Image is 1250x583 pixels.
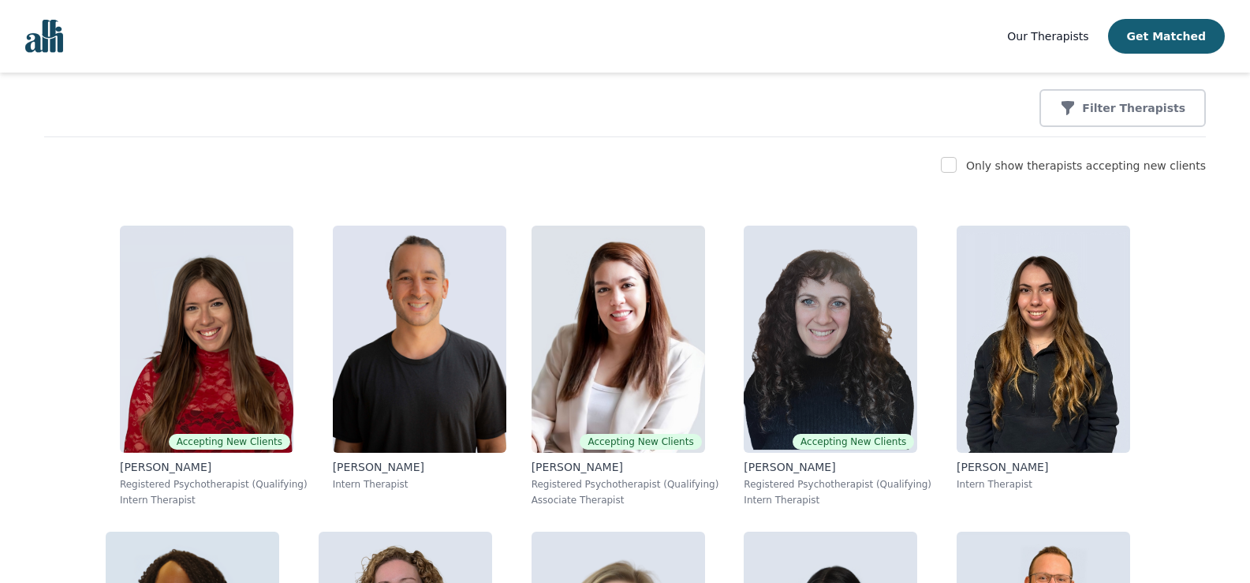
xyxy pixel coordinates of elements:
[120,494,308,506] p: Intern Therapist
[107,213,320,519] a: Alisha_LevineAccepting New Clients[PERSON_NAME]Registered Psychotherapist (Qualifying)Intern Ther...
[333,459,506,475] p: [PERSON_NAME]
[532,494,719,506] p: Associate Therapist
[169,434,290,450] span: Accepting New Clients
[120,459,308,475] p: [PERSON_NAME]
[744,459,931,475] p: [PERSON_NAME]
[333,478,506,491] p: Intern Therapist
[1007,27,1088,46] a: Our Therapists
[957,459,1130,475] p: [PERSON_NAME]
[744,226,917,453] img: Shira_Blake
[957,226,1130,453] img: Mariangela_Servello
[333,226,506,453] img: Kavon_Banejad
[532,459,719,475] p: [PERSON_NAME]
[120,226,293,453] img: Alisha_Levine
[320,213,519,519] a: Kavon_Banejad[PERSON_NAME]Intern Therapist
[519,213,732,519] a: Ava_PouyandehAccepting New Clients[PERSON_NAME]Registered Psychotherapist (Qualifying)Associate T...
[1082,100,1185,116] p: Filter Therapists
[25,20,63,53] img: alli logo
[957,478,1130,491] p: Intern Therapist
[532,478,719,491] p: Registered Psychotherapist (Qualifying)
[793,434,914,450] span: Accepting New Clients
[580,434,701,450] span: Accepting New Clients
[532,226,705,453] img: Ava_Pouyandeh
[1108,19,1225,54] button: Get Matched
[120,478,308,491] p: Registered Psychotherapist (Qualifying)
[1039,89,1206,127] button: Filter Therapists
[744,494,931,506] p: Intern Therapist
[944,213,1143,519] a: Mariangela_Servello[PERSON_NAME]Intern Therapist
[1007,30,1088,43] span: Our Therapists
[731,213,944,519] a: Shira_BlakeAccepting New Clients[PERSON_NAME]Registered Psychotherapist (Qualifying)Intern Therapist
[744,478,931,491] p: Registered Psychotherapist (Qualifying)
[966,159,1206,172] label: Only show therapists accepting new clients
